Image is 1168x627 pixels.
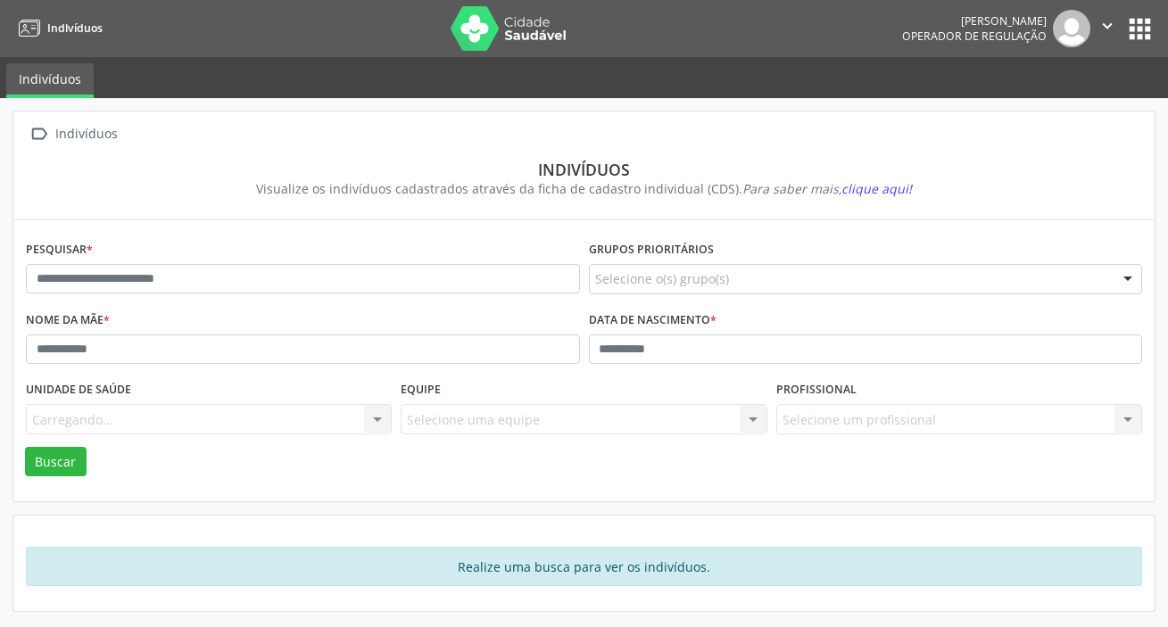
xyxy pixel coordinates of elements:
button: apps [1124,13,1156,45]
a: Indivíduos [12,13,103,43]
i: Para saber mais, [742,180,912,197]
span: Operador de regulação [902,29,1047,44]
label: Grupos prioritários [589,236,714,264]
a:  Indivíduos [26,121,120,147]
label: Pesquisar [26,236,93,264]
a: Indivíduos [6,63,94,98]
i:  [26,121,52,147]
span: clique aqui! [841,180,912,197]
label: Data de nascimento [589,307,717,334]
div: Indivíduos [38,160,1130,179]
div: Visualize os indivíduos cadastrados através da ficha de cadastro individual (CDS). [38,179,1130,198]
label: Nome da mãe [26,307,110,334]
button: Buscar [25,447,87,477]
div: Indivíduos [52,121,120,147]
div: [PERSON_NAME] [902,13,1047,29]
img: img [1053,10,1090,47]
label: Equipe [401,376,441,404]
label: Profissional [776,376,857,404]
span: Indivíduos [47,21,103,36]
i:  [1098,16,1117,36]
span: Selecione o(s) grupo(s) [595,269,729,288]
button:  [1090,10,1124,47]
div: Realize uma busca para ver os indivíduos. [26,547,1142,586]
label: Unidade de saúde [26,376,131,404]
